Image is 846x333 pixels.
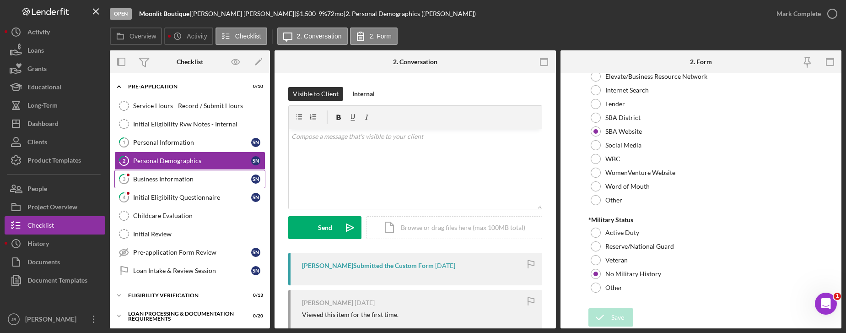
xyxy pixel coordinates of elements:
[139,10,189,17] b: Moonlit Boutique
[5,180,105,198] a: People
[605,114,641,121] label: SBA District
[767,5,841,23] button: Mark Complete
[5,253,105,271] button: Documents
[5,96,105,115] a: Long-Term
[5,78,105,96] button: Educational
[5,271,105,289] button: Document Templates
[139,10,191,17] div: |
[129,33,156,40] label: Overview
[128,84,240,89] div: Pre-Application
[110,27,162,45] button: Overview
[27,271,87,292] div: Document Templates
[133,157,251,164] div: Personal Demographics
[605,270,661,278] label: No Military History
[302,311,399,318] div: Viewed this item for the first time.
[114,115,265,133] a: Initial Eligibility Rvw Notes - Internal
[128,293,240,298] div: Eligibility Verification
[348,87,379,101] button: Internal
[11,317,16,322] text: JR
[435,262,455,269] time: 2025-08-04 14:29
[605,155,620,163] label: WBC
[235,33,261,40] label: Checklist
[352,87,375,101] div: Internal
[133,212,265,219] div: Childcare Evaluation
[133,249,251,256] div: Pre-application Form Review
[247,84,263,89] div: 0 / 10
[114,243,265,262] a: Pre-application Form ReviewSN
[327,10,344,17] div: 72 mo
[123,158,125,164] tspan: 2
[5,23,105,41] button: Activity
[5,60,105,78] button: Grants
[123,194,126,200] tspan: 4
[191,10,296,17] div: [PERSON_NAME] [PERSON_NAME] |
[288,87,343,101] button: Visible to Client
[605,73,707,80] label: Elevate/Business Resource Network
[690,58,712,66] div: 2. Form
[605,183,650,190] label: Word of Mouth
[27,180,47,200] div: People
[216,27,267,45] button: Checklist
[114,225,265,243] a: Initial Review
[355,299,375,306] time: 2025-08-04 14:28
[27,41,44,62] div: Loans
[605,169,675,176] label: WomenVenture Website
[605,142,641,149] label: Social Media
[5,310,105,328] button: JR[PERSON_NAME]
[247,313,263,319] div: 0 / 20
[27,235,49,255] div: History
[5,41,105,60] button: Loans
[605,229,639,236] label: Active Duty
[114,262,265,280] a: Loan Intake & Review SessionSN
[123,176,125,182] tspan: 3
[815,293,837,315] iframe: Intercom live chat
[133,139,251,146] div: Personal Information
[296,10,316,17] span: $1,500
[133,102,265,109] div: Service Hours - Record / Submit Hours
[27,96,58,117] div: Long-Term
[123,139,125,145] tspan: 1
[133,175,251,183] div: Business Information
[128,311,240,322] div: Loan Processing & Documentation Requirements
[27,60,47,80] div: Grants
[114,97,265,115] a: Service Hours - Record / Submit Hours
[187,33,207,40] label: Activity
[605,257,628,264] label: Veteran
[605,197,622,204] label: Other
[251,138,260,147] div: S N
[776,5,821,23] div: Mark Complete
[114,152,265,170] a: 2Personal DemographicsSN
[27,78,61,98] div: Educational
[251,248,260,257] div: S N
[344,10,476,17] div: | 2. Personal Demographics ([PERSON_NAME])
[318,216,332,239] div: Send
[114,133,265,152] a: 1Personal InformationSN
[5,133,105,151] button: Clients
[288,216,361,239] button: Send
[251,175,260,184] div: S N
[23,310,82,331] div: [PERSON_NAME]
[5,216,105,235] a: Checklist
[133,230,265,238] div: Initial Review
[27,151,81,172] div: Product Templates
[318,10,327,17] div: 9 %
[5,198,105,216] button: Project Overview
[177,58,203,66] div: Checklist
[133,194,251,201] div: Initial Eligibility Questionnaire
[5,115,105,133] button: Dashboard
[611,308,624,327] div: Save
[164,27,213,45] button: Activity
[251,193,260,202] div: S N
[114,188,265,207] a: 4Initial Eligibility QuestionnaireSN
[605,100,625,108] label: Lender
[110,8,132,20] div: Open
